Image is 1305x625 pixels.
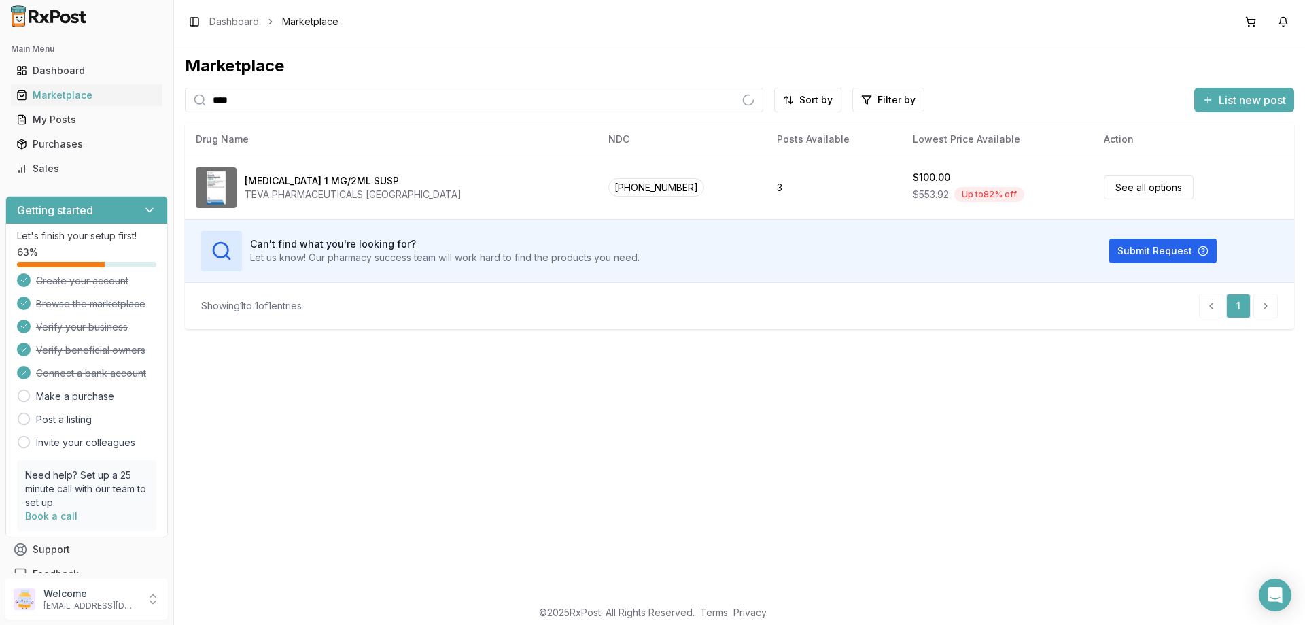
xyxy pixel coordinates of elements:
span: Marketplace [282,15,338,29]
span: Filter by [877,93,916,107]
span: $553.92 [913,188,949,201]
div: My Posts [16,113,157,126]
span: Feedback [33,567,79,581]
nav: pagination [1199,294,1278,318]
span: Verify your business [36,320,128,334]
h3: Can't find what you're looking for? [250,237,640,251]
nav: breadcrumb [209,15,338,29]
img: Budesonide 1 MG/2ML SUSP [196,167,237,208]
a: Dashboard [209,15,259,29]
th: Drug Name [185,123,597,156]
a: Invite your colleagues [36,436,135,450]
button: My Posts [5,109,168,131]
a: Terms [700,607,728,618]
div: Sales [16,162,157,175]
button: Filter by [852,88,924,112]
button: Submit Request [1109,239,1217,263]
a: Sales [11,156,162,181]
div: Open Intercom Messenger [1259,579,1291,611]
th: Action [1093,123,1294,156]
div: Marketplace [16,88,157,102]
a: Make a purchase [36,390,114,403]
a: List new post [1194,95,1294,108]
h3: Getting started [17,202,93,218]
th: NDC [597,123,766,156]
p: Need help? Set up a 25 minute call with our team to set up. [25,469,148,509]
span: Connect a bank account [36,367,146,380]
p: Let's finish your setup first! [17,229,156,243]
button: Dashboard [5,60,168,82]
span: Verify beneficial owners [36,343,145,357]
span: Sort by [799,93,833,107]
a: Post a listing [36,413,92,426]
div: Dashboard [16,64,157,78]
span: Browse the marketplace [36,297,145,311]
a: Purchases [11,132,162,156]
img: RxPost Logo [5,5,92,27]
button: Purchases [5,133,168,155]
p: Let us know! Our pharmacy success team will work hard to find the products you need. [250,251,640,265]
th: Posts Available [766,123,902,156]
span: List new post [1219,92,1286,108]
span: Create your account [36,274,128,288]
button: Sort by [774,88,841,112]
div: $100.00 [913,171,950,184]
div: [MEDICAL_DATA] 1 MG/2ML SUSP [245,174,399,188]
a: 1 [1226,294,1251,318]
button: Sales [5,158,168,180]
span: [PHONE_NUMBER] [608,178,704,197]
img: User avatar [14,588,35,610]
div: Marketplace [185,55,1294,77]
a: Marketplace [11,83,162,107]
a: See all options [1104,175,1194,199]
a: Privacy [733,607,767,618]
a: Dashboard [11,58,162,83]
a: Book a call [25,510,77,522]
div: TEVA PHARMACEUTICALS [GEOGRAPHIC_DATA] [245,188,462,201]
button: Feedback [5,562,168,586]
div: Showing 1 to 1 of 1 entries [201,299,302,313]
p: [EMAIL_ADDRESS][DOMAIN_NAME] [43,601,138,611]
button: Support [5,537,168,562]
span: 63 % [17,246,38,259]
h2: Main Menu [11,44,162,54]
td: 3 [766,156,902,219]
th: Lowest Price Available [902,123,1093,156]
a: My Posts [11,107,162,132]
p: Welcome [43,587,138,601]
div: Purchases [16,137,157,151]
div: Up to 82 % off [954,187,1024,202]
button: Marketplace [5,84,168,106]
button: List new post [1194,88,1294,112]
